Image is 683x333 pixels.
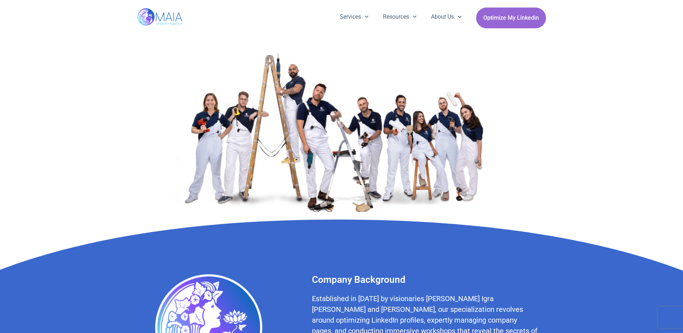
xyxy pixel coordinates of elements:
[333,8,469,26] nav: Menu
[476,8,546,28] a: Optimize My Linkedin
[312,273,539,286] h2: Company Background
[376,8,424,26] a: Resources
[483,11,539,25] span: Optimize My Linkedin
[424,8,469,26] a: About Us
[333,8,376,26] a: Services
